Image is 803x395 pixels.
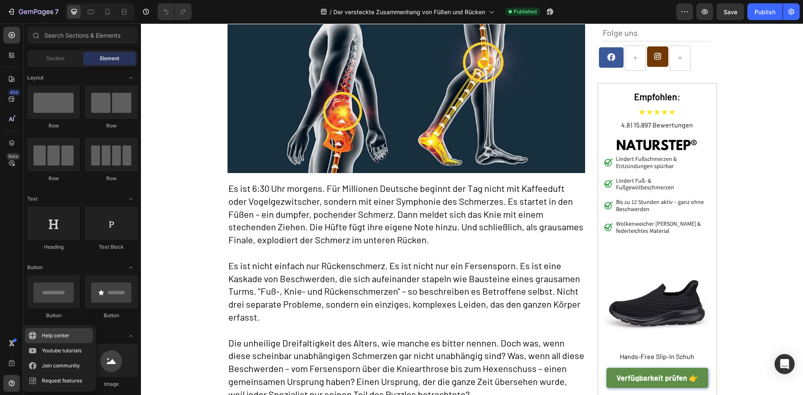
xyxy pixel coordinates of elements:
[462,4,569,15] p: Folge uns
[87,314,443,376] span: Die unheilige Dreifaltigkeit des Alters, wie manche es bitter nennen. Doch was, wenn diese schein...
[46,55,64,62] span: Section
[85,312,138,319] div: Button
[27,243,80,251] div: Heading
[25,373,93,388] a: Request features
[141,23,803,395] iframe: Design area
[8,89,20,96] div: 450
[724,8,737,15] span: Save
[25,343,93,358] a: Youtube tutorials
[27,74,43,82] span: Layout
[124,329,138,343] span: Toggle open
[716,3,744,20] button: Save
[6,153,20,160] div: Beta
[457,22,484,45] img: gempages_501617521984537776-3b134b71-3751-400a-b6ec-4e4727842367.png
[475,197,568,211] p: Wolkenweicher [PERSON_NAME] & federleichtes Material
[27,175,80,182] div: Row
[505,22,529,45] img: gempages_501617521984537776-a30dc9a4-9038-40f9-8e3f-1375a99d4d26.png
[27,122,80,130] div: Row
[475,175,568,189] p: Bis zu 12 Stunden aktiv – ganz ohne Beschwerden
[464,97,568,105] p: 4.8 | 15,897 Bewertungen
[85,380,138,388] div: Image
[3,3,62,20] button: 7
[465,344,567,364] a: Verfügbarkeit prüfen 👉
[464,83,568,94] p: ★★★★★
[27,27,138,43] input: Search Sections & Elements
[42,331,69,340] div: Help center
[475,132,568,146] p: Lindert Fußschmerzen & Entzündungen spürbar
[463,216,569,322] img: gempages_501617521984537776-af56eb9a-70d3-4624-9576-304e439ae6c7.jpg
[42,362,80,370] div: Join community
[158,3,192,20] div: Undo/Redo
[27,195,38,203] span: Text
[85,175,138,182] div: Row
[25,328,93,343] a: Help center
[775,354,795,374] div: Open Intercom Messenger
[333,8,485,16] span: Der versteckte Zusammenhang von Füßen und Rücken
[85,122,138,130] div: Row
[124,261,138,274] span: Toggle open
[55,7,59,17] p: 7
[42,377,82,385] div: Request features
[124,71,138,84] span: Toggle open
[514,8,537,15] span: Published
[25,358,93,373] a: Join community
[747,3,783,20] button: Publish
[330,8,332,16] span: /
[124,192,138,206] span: Toggle open
[476,351,557,358] p: Verfügbarkeit prüfen 👉
[27,264,43,271] span: Button
[85,243,138,251] div: Text Block
[463,66,569,80] h2: Empfohlen:
[754,8,775,16] div: Publish
[474,112,558,131] img: gempages_501617521984537776-db7474ae-8759-4eaa-a2df-f501edbb35d8.jpg
[27,312,80,319] div: Button
[100,55,119,62] span: Element
[464,329,568,337] p: Hands-Free Slip-In Schuh
[42,347,82,355] div: Youtube tutorials
[475,154,568,168] p: Lindert Fuß- & Fußgewölbeschmerzen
